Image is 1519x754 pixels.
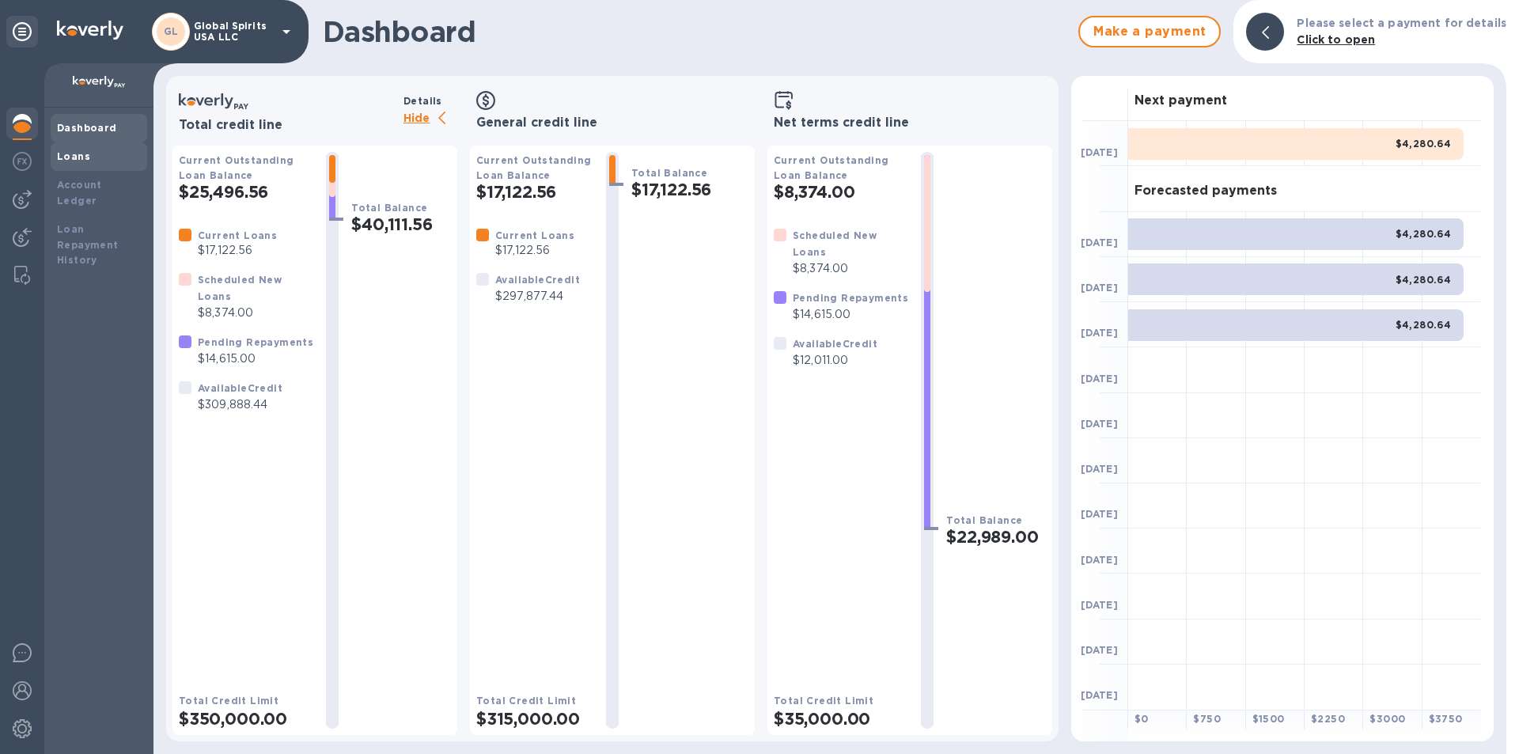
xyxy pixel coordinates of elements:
b: [DATE] [1081,463,1118,475]
b: Details [403,95,442,107]
b: $ 750 [1193,713,1221,725]
b: Please select a payment for details [1297,17,1506,29]
b: [DATE] [1081,599,1118,611]
b: Account Ledger [57,179,102,206]
b: Current Loans [495,229,574,241]
h3: Total credit line [179,118,397,133]
b: Available Credit [198,382,282,394]
h2: $35,000.00 [774,709,908,729]
b: $4,280.64 [1396,228,1452,240]
h3: General credit line [476,116,748,131]
b: Current Outstanding Loan Balance [476,154,592,181]
b: Total Balance [946,514,1022,526]
b: Total Balance [351,202,427,214]
b: [DATE] [1081,146,1118,158]
p: $14,615.00 [198,350,313,367]
h2: $315,000.00 [476,709,593,729]
b: Click to open [1297,33,1375,46]
b: [DATE] [1081,644,1118,656]
b: [DATE] [1081,554,1118,566]
p: $8,374.00 [198,305,313,321]
p: $297,877.44 [495,288,580,305]
b: Pending Repayments [793,292,908,304]
b: $4,280.64 [1396,138,1452,150]
p: $309,888.44 [198,396,282,413]
b: $ 0 [1135,713,1149,725]
b: [DATE] [1081,418,1118,430]
p: Hide [403,109,457,129]
b: $4,280.64 [1396,319,1452,331]
h3: Forecasted payments [1135,184,1277,199]
img: Foreign exchange [13,152,32,171]
p: $8,374.00 [793,260,908,277]
p: $17,122.56 [198,242,277,259]
b: Current Outstanding Loan Balance [774,154,889,181]
b: [DATE] [1081,689,1118,701]
h3: Net terms credit line [774,116,1046,131]
b: Loans [57,150,90,162]
h2: $17,122.56 [631,180,748,199]
b: $4,280.64 [1396,274,1452,286]
button: Make a payment [1078,16,1221,47]
b: Total Balance [631,167,707,179]
b: $ 1500 [1252,713,1285,725]
b: [DATE] [1081,237,1118,248]
b: GL [164,25,179,37]
b: $ 3750 [1429,713,1463,725]
p: $12,011.00 [793,352,877,369]
b: Loan Repayment History [57,223,119,267]
b: [DATE] [1081,327,1118,339]
h2: $8,374.00 [774,182,908,202]
b: Dashboard [57,122,117,134]
h2: $17,122.56 [476,182,593,202]
b: Current Outstanding Loan Balance [179,154,294,181]
h3: Next payment [1135,93,1227,108]
b: Available Credit [495,274,580,286]
p: Global Spirits USA LLC [194,21,273,43]
h2: $22,989.00 [946,527,1046,547]
h2: $40,111.56 [351,214,451,234]
img: Logo [57,21,123,40]
b: Scheduled New Loans [793,229,877,258]
b: Total Credit Limit [774,695,873,707]
b: Total Credit Limit [179,695,278,707]
p: $17,122.56 [495,242,574,259]
b: Total Credit Limit [476,695,576,707]
b: [DATE] [1081,508,1118,520]
h1: Dashboard [323,15,1070,48]
div: Unpin categories [6,16,38,47]
b: Scheduled New Loans [198,274,282,302]
b: $ 2250 [1311,713,1345,725]
span: Make a payment [1093,22,1206,41]
b: Available Credit [793,338,877,350]
b: [DATE] [1081,373,1118,385]
h2: $350,000.00 [179,709,313,729]
p: $14,615.00 [793,306,908,323]
b: Pending Repayments [198,336,313,348]
b: [DATE] [1081,282,1118,294]
h2: $25,496.56 [179,182,313,202]
b: $ 3000 [1369,713,1405,725]
b: Current Loans [198,229,277,241]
